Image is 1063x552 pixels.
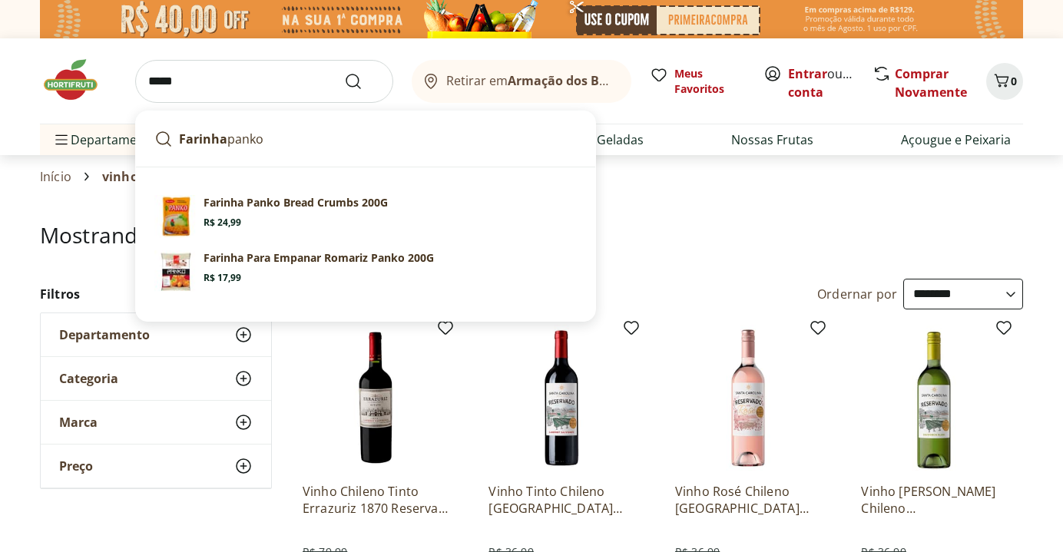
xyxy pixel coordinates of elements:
a: PrincipalFarinha Para Empanar Romariz Panko 200GR$ 17,99 [148,244,583,299]
img: Hortifruti [40,57,117,103]
h1: Mostrando resultados para: [40,223,1023,247]
img: Vinho Rosé Chileno Santa Carolina Reservado 750ml [675,325,821,471]
button: Departamento [41,313,271,356]
strong: Farinha [179,131,227,147]
p: panko [179,130,263,148]
button: Categoria [41,357,271,400]
img: Principal [154,195,197,238]
a: PrincipalFarinha Panko Bread Crumbs 200GR$ 24,99 [148,189,583,244]
p: Farinha Panko Bread Crumbs 200G [204,195,388,210]
a: Entrar [788,65,827,82]
span: Departamento [59,327,150,342]
span: Departamentos [52,121,163,158]
button: Submit Search [344,72,381,91]
a: Farinhapanko [148,124,583,154]
button: Menu [52,121,71,158]
span: Categoria [59,371,118,386]
span: Meus Favoritos [674,66,745,97]
a: Açougue e Peixaria [901,131,1011,149]
a: Vinho Rosé Chileno [GEOGRAPHIC_DATA] 750ml [675,483,821,517]
h2: Filtros [40,279,272,309]
a: Criar conta [788,65,873,101]
img: Principal [154,250,197,293]
span: R$ 24,99 [204,217,241,229]
button: Marca [41,401,271,444]
b: Armação dos Búzios/RJ [508,72,649,89]
button: Retirar emArmação dos Búzios/RJ [412,60,631,103]
span: ou [788,64,856,101]
label: Ordernar por [817,286,897,302]
img: Vinho Chileno Tinto Errazuriz 1870 Reserva Cabernet Sauvignon - 750Ml [303,325,449,471]
a: Início [40,170,71,183]
a: Vinho Tinto Chileno [GEOGRAPHIC_DATA] Carménère 750ml [488,483,634,517]
button: Carrinho [986,63,1023,100]
span: Preço [59,458,93,474]
p: Farinha Para Empanar Romariz Panko 200G [204,250,434,266]
span: vinho [102,170,138,183]
input: search [135,60,393,103]
button: Preço [41,445,271,488]
a: Nossas Frutas [731,131,813,149]
img: Vinho Branco Chileno Santa Carolina Reservado Sauvignon Blanc 750ml [861,325,1007,471]
span: 0 [1011,74,1017,88]
a: Vinho [PERSON_NAME] Chileno [GEOGRAPHIC_DATA] Sauvignon Blanc 750ml [861,483,1007,517]
span: Marca [59,415,98,430]
span: R$ 17,99 [204,272,241,284]
a: Vinho Chileno Tinto Errazuriz 1870 Reserva Cabernet Sauvignon - 750Ml [303,483,449,517]
a: Meus Favoritos [650,66,745,97]
img: Vinho Tinto Chileno Santa Carolina Reservado Carménère 750ml [488,325,634,471]
a: Comprar Novamente [895,65,967,101]
span: Retirar em [446,74,616,88]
